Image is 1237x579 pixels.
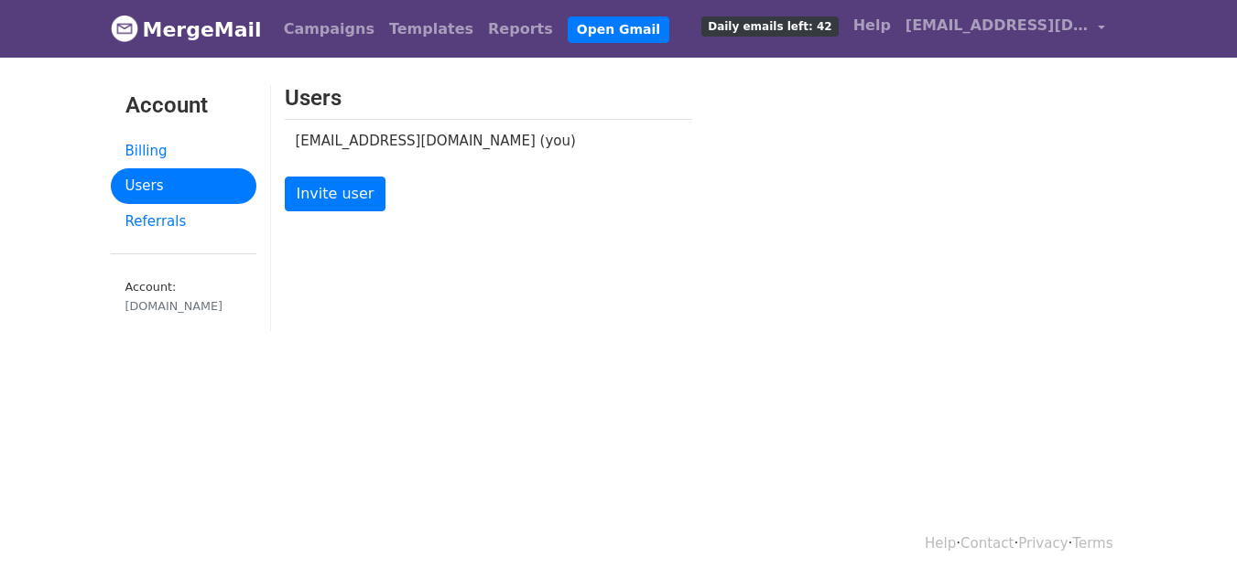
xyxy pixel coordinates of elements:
[1072,535,1112,552] a: Terms
[125,297,242,315] div: [DOMAIN_NAME]
[906,15,1089,37] span: [EMAIL_ADDRESS][DOMAIN_NAME]
[111,15,138,42] img: MergeMail logo
[701,16,838,37] span: Daily emails left: 42
[111,10,262,48] a: MergeMail
[846,7,898,44] a: Help
[925,535,956,552] a: Help
[694,7,845,44] a: Daily emails left: 42
[481,11,560,48] a: Reports
[1018,535,1068,552] a: Privacy
[111,134,256,169] a: Billing
[277,11,382,48] a: Campaigns
[960,535,1014,552] a: Contact
[285,85,692,112] h3: Users
[285,177,386,211] a: Invite user
[568,16,669,43] a: Open Gmail
[898,7,1112,50] a: [EMAIL_ADDRESS][DOMAIN_NAME]
[125,280,242,315] small: Account:
[125,92,242,119] h3: Account
[111,204,256,240] a: Referrals
[111,168,256,204] a: Users
[382,11,481,48] a: Templates
[285,119,665,162] td: [EMAIL_ADDRESS][DOMAIN_NAME] (you)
